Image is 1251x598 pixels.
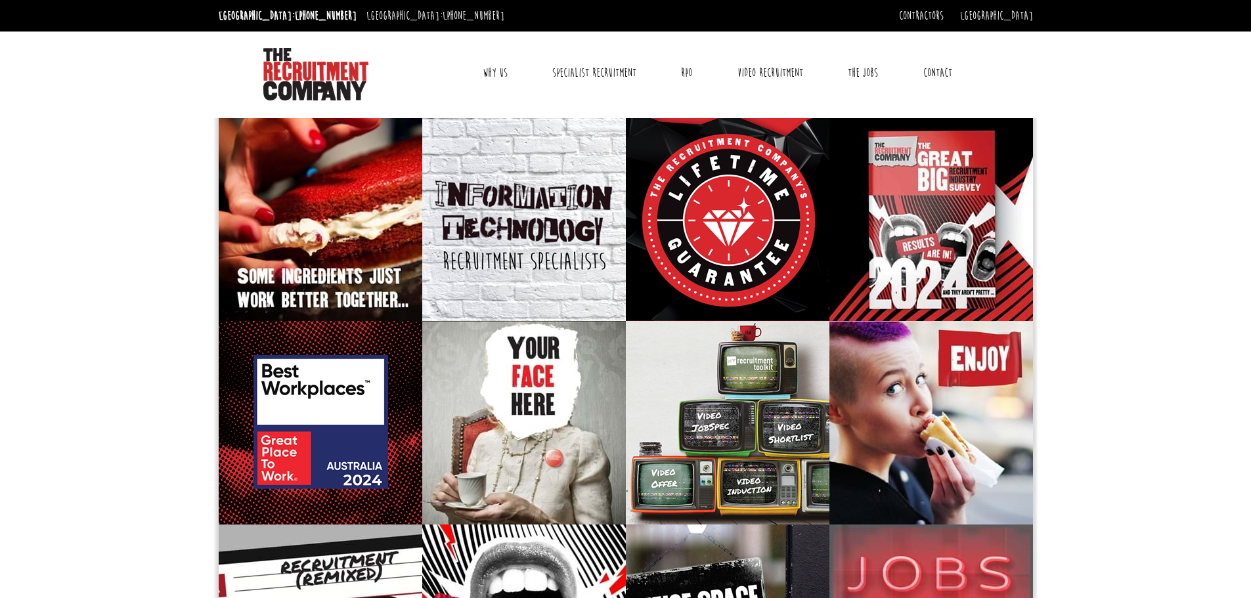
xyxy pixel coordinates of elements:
[263,48,368,100] img: The Recruitment Company
[913,56,962,89] a: Contact
[215,5,360,26] li: [GEOGRAPHIC_DATA]:
[899,9,944,23] a: Contractors
[728,56,813,89] a: Video Recruitment
[838,56,888,89] a: The Jobs
[542,56,646,89] a: Specialist Recruitment
[960,9,1033,23] a: [GEOGRAPHIC_DATA]
[295,9,357,23] a: [PHONE_NUMBER]
[443,9,504,23] a: [PHONE_NUMBER]
[473,56,517,89] a: Why Us
[363,5,508,26] li: [GEOGRAPHIC_DATA]:
[671,56,702,89] a: RPO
